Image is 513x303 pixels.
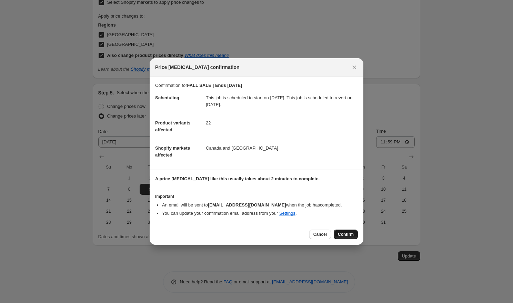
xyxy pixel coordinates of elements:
dd: 22 [206,114,358,132]
dd: This job is scheduled to start on [DATE]. This job is scheduled to revert on [DATE]. [206,89,358,114]
a: Settings [279,211,295,216]
span: Scheduling [155,95,179,100]
span: Price [MEDICAL_DATA] confirmation [155,64,240,71]
b: [EMAIL_ADDRESS][DOMAIN_NAME] [208,202,286,208]
h3: Important [155,194,358,199]
li: An email will be sent to when the job has completed . [162,202,358,209]
b: A price [MEDICAL_DATA] like this usually takes about 2 minutes to complete. [155,176,320,181]
span: Cancel [313,232,327,237]
li: You can update your confirmation email address from your . [162,210,358,217]
span: Confirm [338,232,354,237]
span: Product variants affected [155,120,191,132]
span: Shopify markets affected [155,145,190,158]
button: Confirm [334,230,358,239]
dd: Canada and [GEOGRAPHIC_DATA] [206,139,358,157]
b: FALL SALE | Ends [DATE] [187,83,242,88]
button: Close [350,62,359,72]
p: Confirmation for [155,82,358,89]
button: Cancel [309,230,331,239]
